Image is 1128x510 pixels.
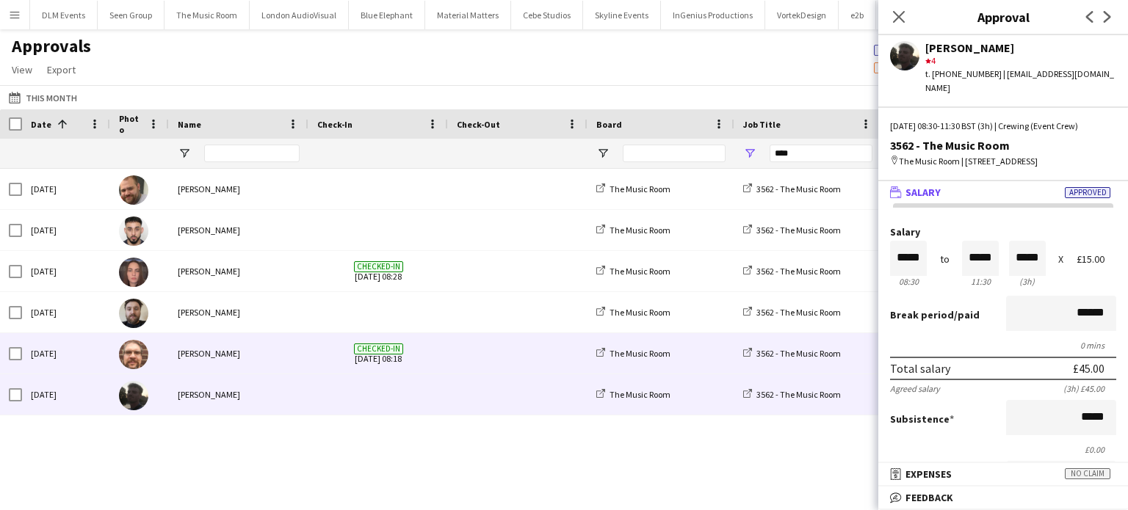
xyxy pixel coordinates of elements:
span: Checked-in [354,343,403,354]
a: The Music Room [596,183,670,194]
div: 11:30 [962,276,999,287]
span: Name [178,119,201,130]
mat-expansion-panel-header: Feedback [878,487,1128,509]
span: The Music Room [610,389,670,400]
button: Blue Elephant [349,1,425,29]
h3: Approval [878,7,1128,26]
span: Check-Out [457,119,500,130]
span: The Music Room [610,183,670,194]
button: DLM Events [30,1,98,29]
img: Corey Arnold [119,340,148,369]
img: Louie Applin [119,381,148,410]
span: The Music Room [610,225,670,236]
a: 3562 - The Music Room [743,266,841,277]
label: Subsistence [890,412,954,426]
span: [DATE] 08:18 [317,333,439,374]
span: The Music Room [610,307,670,318]
button: This Month [6,89,80,106]
div: to [940,254,950,265]
div: [PERSON_NAME] [169,292,308,332]
button: Seen Group [98,1,164,29]
span: Job Title [743,119,781,130]
span: 15 [874,60,931,73]
div: Total salary [890,361,950,376]
button: The Music Room [164,1,250,29]
div: 3h [1009,276,1046,287]
div: 4 [925,54,1116,68]
a: Export [41,60,82,79]
span: Salary [905,186,941,199]
a: The Music Room [596,266,670,277]
div: [PERSON_NAME] [169,210,308,250]
div: [PERSON_NAME] [169,374,308,415]
mat-expansion-panel-header: ExpensesNo claim [878,463,1128,485]
div: [PERSON_NAME] [925,41,1116,54]
label: Salary [890,227,1116,238]
span: Approved [1065,187,1110,198]
a: The Music Room [596,389,670,400]
span: Feedback [905,491,953,504]
button: Options Greathire [876,1,967,29]
div: [DATE] 08:30-11:30 BST (3h) | Crewing (Event Crew) [890,120,1116,133]
img: Ben Turner [119,175,148,205]
div: 3562 - The Music Room [890,139,1116,152]
span: No claim [1065,468,1110,479]
span: 3562 - The Music Room [756,307,841,318]
a: 3562 - The Music Room [743,348,841,359]
a: View [6,60,38,79]
div: [PERSON_NAME] [169,251,308,291]
span: 3562 - The Music Room [756,389,841,400]
label: /paid [890,308,980,321]
a: 3562 - The Music Room [743,225,841,236]
div: £45.00 [1073,361,1104,376]
div: The Music Room | [STREET_ADDRESS] [890,155,1116,168]
div: [DATE] [22,251,110,291]
span: Date [31,119,51,130]
span: 3562 - The Music Room [756,266,841,277]
div: X [1058,254,1063,265]
div: t. [PHONE_NUMBER] | [EMAIL_ADDRESS][DOMAIN_NAME] [925,68,1116,94]
img: Sergey Dominguez [119,299,148,328]
div: [DATE] [22,210,110,250]
span: Photo [119,113,142,135]
button: Cebe Studios [511,1,583,29]
div: (3h) £45.00 [1063,383,1116,394]
span: 306 of 1423 [874,43,982,56]
a: The Music Room [596,307,670,318]
a: 3562 - The Music Room [743,307,841,318]
a: The Music Room [596,348,670,359]
div: [PERSON_NAME] [169,169,308,209]
input: Name Filter Input [204,145,300,162]
a: 3562 - The Music Room [743,183,841,194]
span: Checked-in [354,261,403,272]
div: £15.00 [1077,254,1116,265]
button: Open Filter Menu [178,147,191,160]
img: Jekaterina Berezina [119,258,148,287]
span: Board [596,119,622,130]
div: [PERSON_NAME] [169,333,308,374]
span: View [12,63,32,76]
a: 3562 - The Music Room [743,389,841,400]
span: 3562 - The Music Room [756,348,841,359]
div: [DATE] [22,292,110,332]
span: 3562 - The Music Room [756,225,841,236]
button: London AudioVisual [250,1,349,29]
button: VortekDesign [765,1,839,29]
button: e2b [839,1,876,29]
span: The Music Room [610,348,670,359]
div: [DATE] [22,374,110,415]
div: £0.00 [890,444,1116,455]
button: Skyline Events [583,1,661,29]
span: 3562 - The Music Room [756,183,841,194]
div: Agreed salary [890,383,940,394]
button: Open Filter Menu [743,147,756,160]
span: The Music Room [610,266,670,277]
button: Open Filter Menu [596,147,610,160]
span: Export [47,63,76,76]
img: Caleb Caffoor [119,216,148,246]
div: 0 mins [890,340,1116,351]
input: Job Title Filter Input [770,145,872,162]
div: [DATE] [22,333,110,374]
input: Board Filter Input [623,145,726,162]
span: [DATE] 08:28 [317,251,439,291]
